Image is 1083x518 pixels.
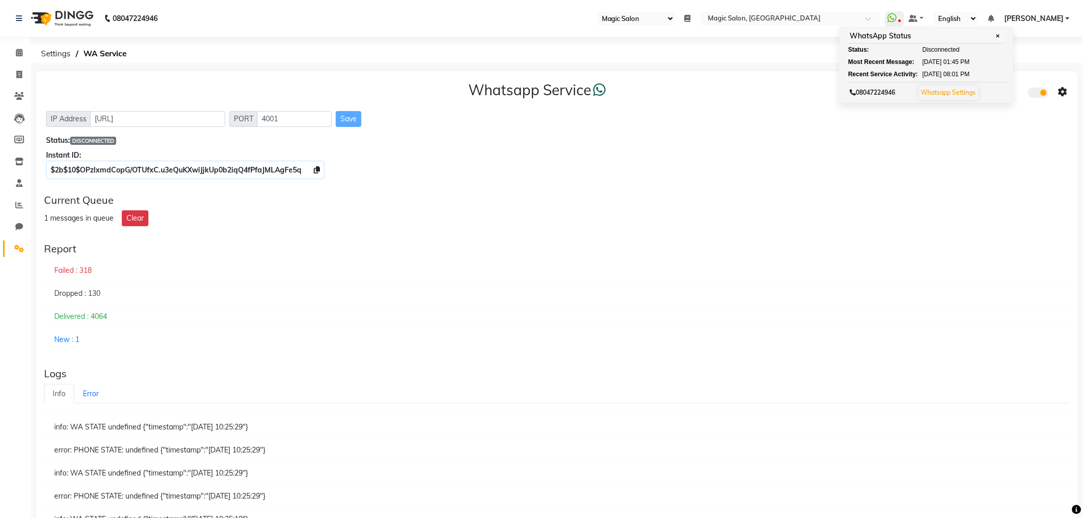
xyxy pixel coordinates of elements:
[44,282,1070,306] div: Dropped : 130
[919,85,979,100] button: Whatsapp Settings
[848,29,1004,44] div: WhatsApp Status
[26,4,96,33] img: logo
[46,111,91,127] span: IP Address
[122,210,148,226] button: Clear
[993,32,1003,40] span: ✕
[922,70,942,79] span: [DATE]
[113,4,158,33] b: 08047224946
[44,213,114,224] div: 1 messages in queue
[1004,13,1064,24] span: [PERSON_NAME]
[44,194,1070,206] div: Current Queue
[44,259,1070,283] div: Failed : 318
[44,485,1070,508] div: error: PHONE STATE: undefined {"timestamp":"[DATE] 10:25:29"}
[78,45,132,63] span: WA Service
[848,57,904,67] div: Most Recent Message:
[848,70,904,79] div: Recent Service Activity:
[44,462,1070,485] div: info: WA STATE undefined {"timestamp":"[DATE] 10:25:29"}
[46,150,1068,161] div: Instant ID:
[921,89,976,96] a: Whatsapp Settings
[44,384,74,404] a: Info
[944,57,970,67] span: 01:45 PM
[944,70,970,79] span: 08:01 PM
[44,305,1070,329] div: Delivered : 4064
[51,165,301,175] span: $2b$10$OPzlxmdCopG/OTUfxC.u3eQuKXwiJjkUp0b2iqQ4fPfaJMLAgFe5q
[44,328,1070,351] div: New : 1
[36,45,76,63] span: Settings
[468,81,606,99] h3: Whatsapp Service
[850,89,896,96] span: 08047224946
[922,45,960,54] span: Disconnected
[46,135,1068,146] div: Status:
[229,111,258,127] span: PORT
[70,137,116,145] span: DISCONNECTED
[44,416,1070,439] div: info: WA STATE undefined {"timestamp":"[DATE] 10:25:29"}
[74,384,107,404] a: Error
[848,45,904,54] div: Status:
[44,368,1070,380] div: Logs
[922,57,942,67] span: [DATE]
[90,111,225,127] input: Sizing example input
[44,439,1070,462] div: error: PHONE STATE: undefined {"timestamp":"[DATE] 10:25:29"}
[44,243,1070,255] div: Report
[257,111,332,127] input: Sizing example input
